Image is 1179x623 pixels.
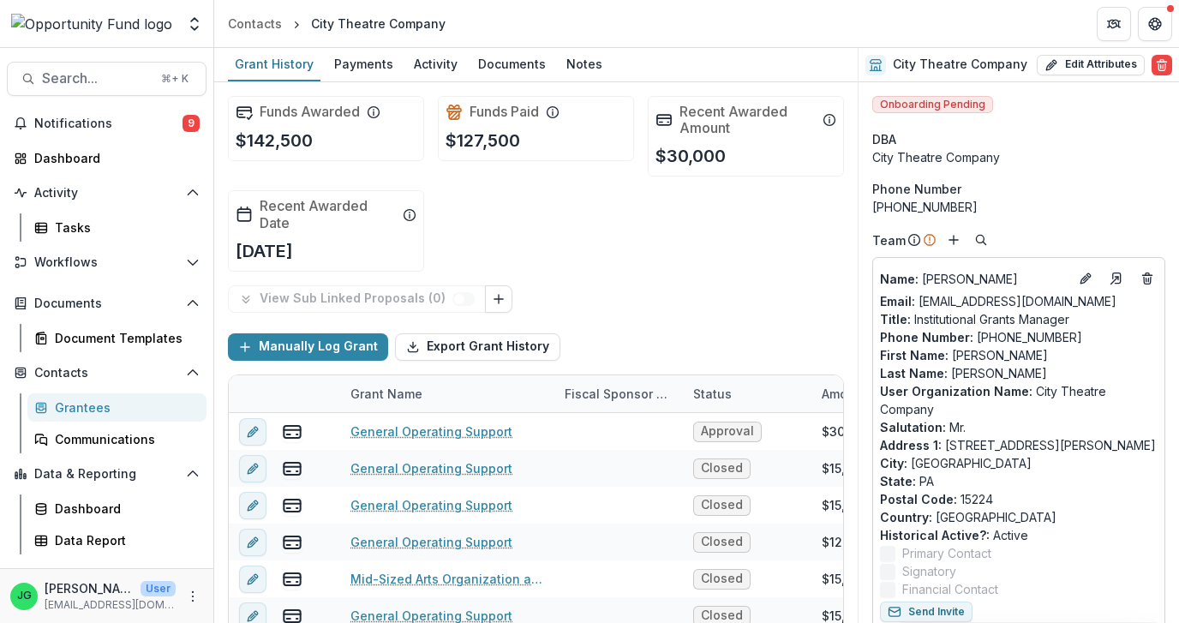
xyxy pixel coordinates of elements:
[470,104,539,120] h2: Funds Paid
[236,238,293,264] p: [DATE]
[395,333,560,361] button: Export Grant History
[350,570,544,588] a: Mid-Sized Arts Organization artEquity Training
[45,597,176,613] p: [EMAIL_ADDRESS][DOMAIN_NAME]
[27,526,206,554] a: Data Report
[239,454,266,482] button: edit
[655,143,726,169] p: $30,000
[407,51,464,76] div: Activity
[880,472,1158,490] p: PA
[902,580,998,598] span: Financial Contact
[822,459,868,477] div: $15,000
[260,198,396,231] h2: Recent Awarded Date
[34,149,193,167] div: Dashboard
[183,7,206,41] button: Open entity switcher
[880,418,1158,436] p: Mr.
[471,48,553,81] a: Documents
[683,385,742,403] div: Status
[872,180,961,198] span: Phone Number
[811,375,940,412] div: Amount Awarded
[141,581,176,596] p: User
[55,329,193,347] div: Document Templates
[872,130,896,148] span: DBA
[880,456,907,470] span: City :
[239,417,266,445] button: edit
[340,385,433,403] div: Grant Name
[27,324,206,352] a: Document Templates
[880,330,973,344] span: Phone Number :
[554,375,683,412] div: Fiscal Sponsor Name
[880,292,1116,310] a: Email: [EMAIL_ADDRESS][DOMAIN_NAME]
[554,385,683,403] div: Fiscal Sponsor Name
[880,510,932,524] span: Country :
[880,312,911,326] span: Title :
[7,249,206,276] button: Open Workflows
[260,104,360,120] h2: Funds Awarded
[55,531,193,549] div: Data Report
[27,494,206,523] a: Dashboard
[282,568,302,589] button: view-payments
[350,496,512,514] a: General Operating Support
[1138,7,1172,41] button: Get Help
[340,375,554,412] div: Grant Name
[872,96,993,113] span: Onboarding Pending
[880,436,1158,454] p: [STREET_ADDRESS][PERSON_NAME]
[701,608,743,623] span: Closed
[327,51,400,76] div: Payments
[11,14,172,34] img: Opportunity Fund logo
[1103,265,1130,292] a: Go to contact
[7,144,206,172] a: Dashboard
[239,528,266,555] button: edit
[880,310,1158,328] p: Institutional Grants Manager
[158,69,192,88] div: ⌘ + K
[560,51,609,76] div: Notes
[7,359,206,386] button: Open Contacts
[943,230,964,250] button: Add
[872,148,1165,166] div: City Theatre Company
[880,270,1068,288] p: [PERSON_NAME]
[45,579,134,597] p: [PERSON_NAME]
[1097,7,1131,41] button: Partners
[701,535,743,549] span: Closed
[880,420,946,434] span: Salutation :
[34,297,179,311] span: Documents
[880,364,1158,382] p: [PERSON_NAME]
[236,128,313,153] p: $142,500
[880,294,915,309] span: Email:
[350,422,512,440] a: General Operating Support
[880,602,973,622] button: Send Invite
[228,51,320,76] div: Grant History
[880,490,1158,508] p: 15224
[880,492,957,506] span: Postal Code :
[822,496,868,514] div: $15,000
[311,15,446,33] div: City Theatre Company
[880,328,1158,346] p: [PHONE_NUMBER]
[701,572,743,586] span: Closed
[485,285,512,313] button: Link Grants
[239,565,266,592] button: edit
[55,398,193,416] div: Grantees
[17,590,32,602] div: Jake Goodman
[260,291,452,306] p: View Sub Linked Proposals ( 0 )
[228,15,282,33] div: Contacts
[407,48,464,81] a: Activity
[282,458,302,478] button: view-payments
[228,48,320,81] a: Grant History
[34,255,179,270] span: Workflows
[228,333,388,361] button: Manually Log Grant
[880,366,948,380] span: Last Name :
[183,586,203,607] button: More
[34,186,179,201] span: Activity
[27,393,206,422] a: Grantees
[683,375,811,412] div: Status
[880,382,1158,418] p: City Theatre Company
[811,385,933,403] div: Amount Awarded
[679,104,816,136] h2: Recent Awarded Amount
[7,62,206,96] button: Search...
[701,461,743,476] span: Closed
[221,11,289,36] a: Contacts
[34,467,179,482] span: Data & Reporting
[55,430,193,448] div: Communications
[239,491,266,518] button: edit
